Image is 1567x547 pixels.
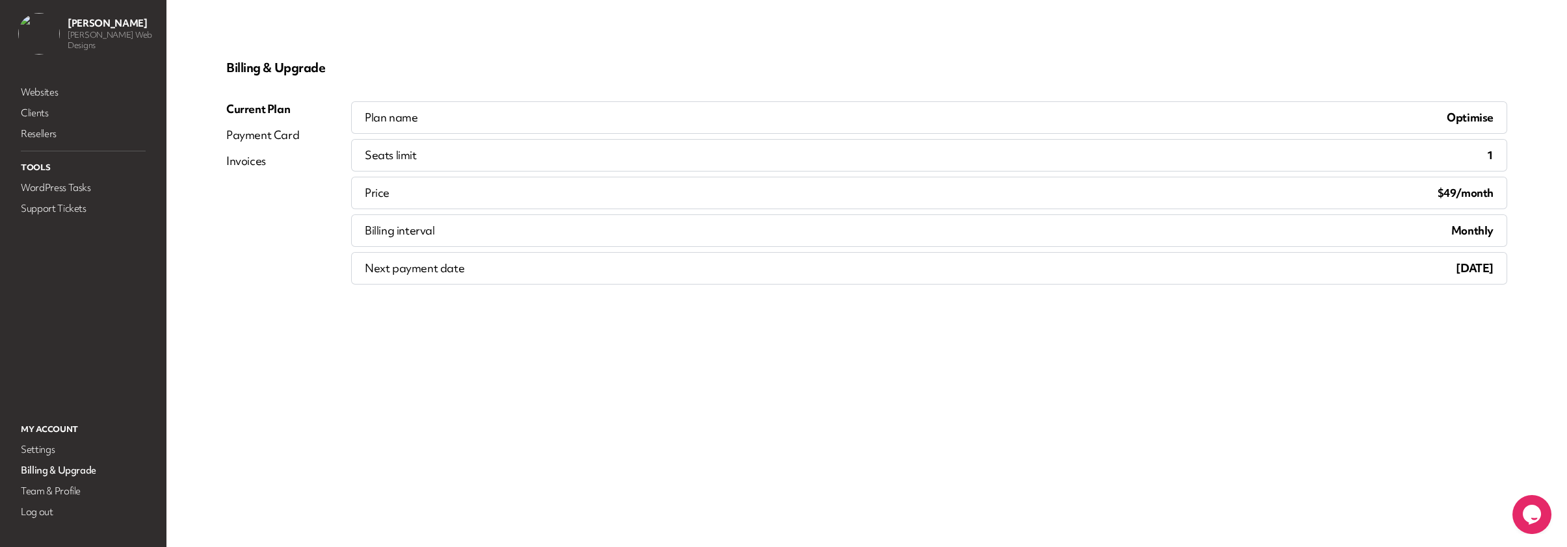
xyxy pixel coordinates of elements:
[1487,147,1494,163] p: 1
[365,147,417,163] p: Seats limit
[18,159,148,176] p: Tools
[18,179,148,197] a: WordPress Tasks
[18,461,148,479] a: Billing & Upgrade
[226,60,1507,75] p: Billing & Upgrade
[365,110,417,125] p: Plan name
[18,199,148,218] a: Support Tickets
[18,440,148,459] a: Settings
[68,30,156,51] p: [PERSON_NAME] Web Designs
[1456,261,1494,276] p: [DATE]
[18,125,148,143] a: Resellers
[1438,185,1494,200] span: $49/month
[18,482,148,500] a: Team & Profile
[226,153,266,169] div: Invoices
[365,223,435,238] p: Billing interval
[226,101,299,117] div: Current Plan
[226,153,266,179] a: Invoices
[1447,110,1494,125] p: Optimise
[18,503,148,521] a: Log out
[68,17,156,30] p: [PERSON_NAME]
[18,421,148,438] p: My Account
[226,127,299,143] div: Payment Card
[1512,495,1554,534] iframe: chat widget
[18,83,148,101] a: Websites
[365,185,389,201] p: Price
[365,261,464,276] p: Next payment date
[18,104,148,122] a: Clients
[1451,223,1494,238] p: Monthly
